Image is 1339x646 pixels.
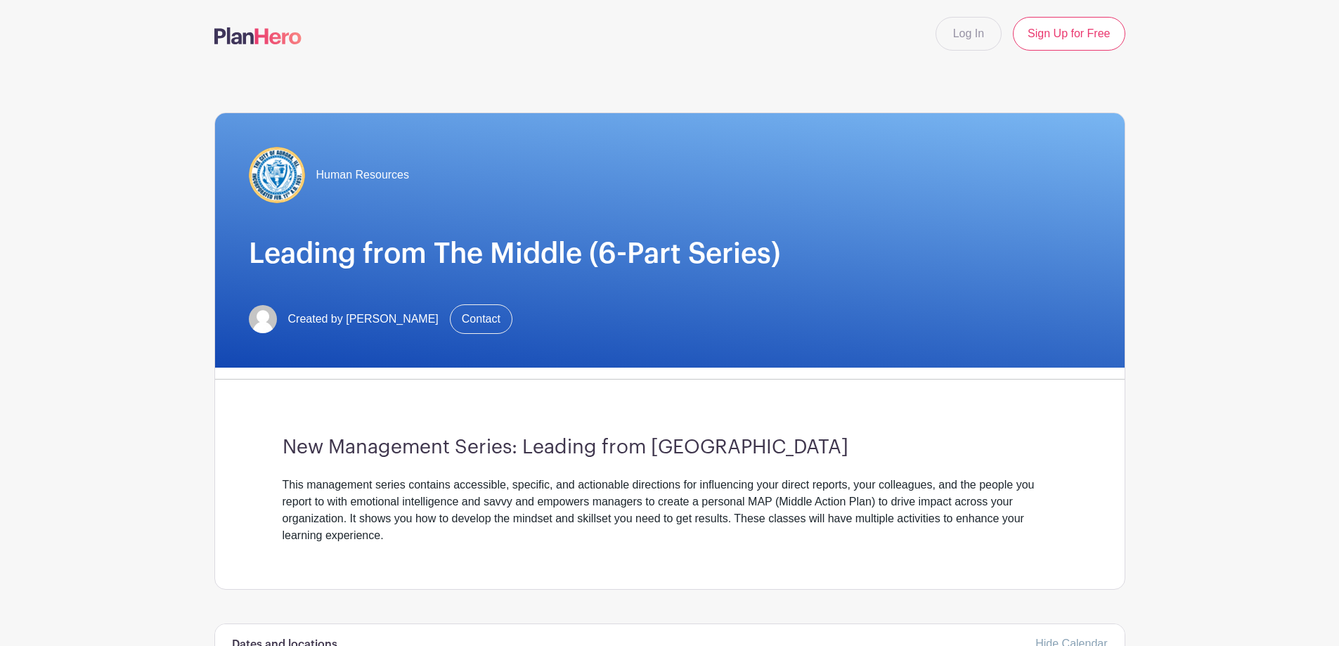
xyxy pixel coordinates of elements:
a: Sign Up for Free [1013,17,1125,51]
span: Created by [PERSON_NAME] [288,311,439,328]
h1: Leading from The Middle (6-Part Series) [249,237,1091,271]
h3: New Management Series: Leading from [GEOGRAPHIC_DATA] [283,436,1057,460]
a: Log In [936,17,1002,51]
img: COA%20Seal.PNG [249,147,305,203]
span: Human Resources [316,167,410,183]
div: This management series contains accessible, specific, and actionable directions for influencing y... [283,477,1057,544]
a: Contact [450,304,512,334]
img: logo-507f7623f17ff9eddc593b1ce0a138ce2505c220e1c5a4e2b4648c50719b7d32.svg [214,27,302,44]
img: default-ce2991bfa6775e67f084385cd625a349d9dcbb7a52a09fb2fda1e96e2d18dcdb.png [249,305,277,333]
